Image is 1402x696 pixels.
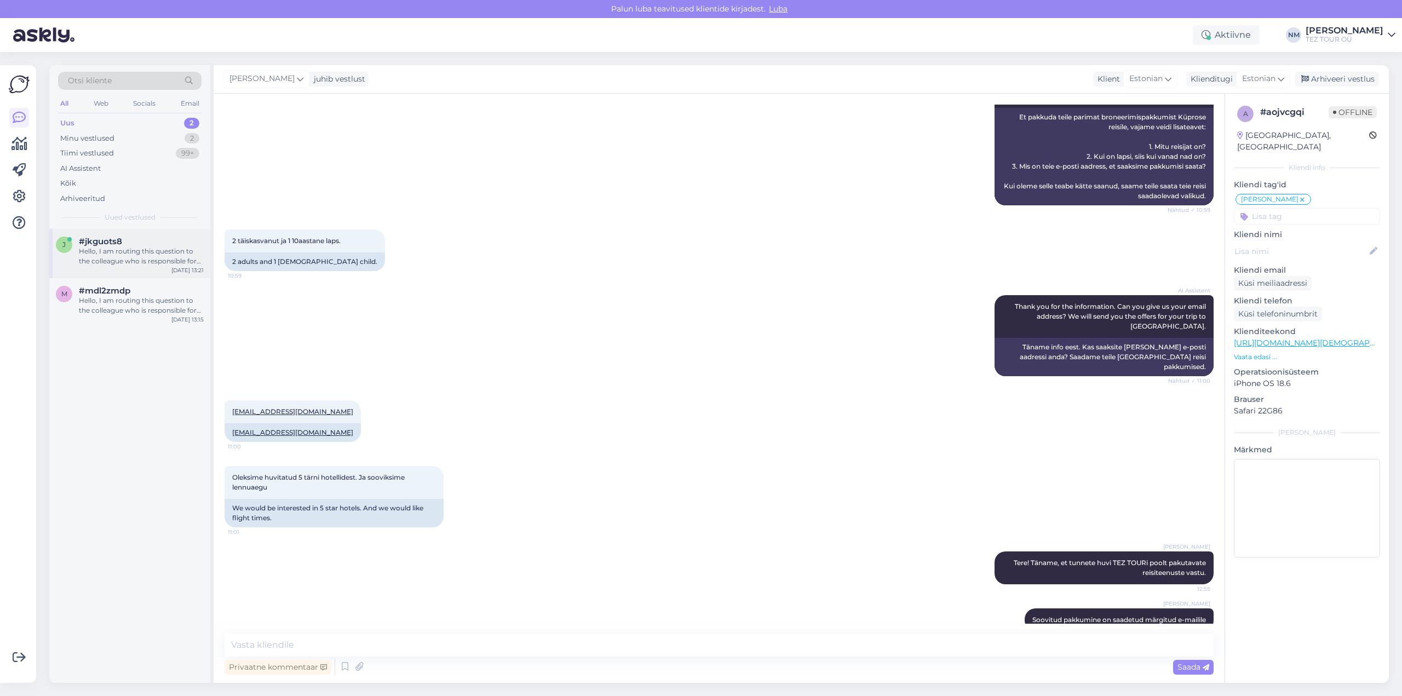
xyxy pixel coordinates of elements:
[1169,585,1210,593] span: 12:55
[1306,26,1395,44] a: [PERSON_NAME]TEZ TOUR OÜ
[9,74,30,95] img: Askly Logo
[228,528,269,536] span: 11:01
[995,338,1214,376] div: Täname info eest. Kas saaksite [PERSON_NAME] e-posti aadressi anda? Saadame teile [GEOGRAPHIC_DAT...
[91,96,111,111] div: Web
[995,108,1214,205] div: Et pakkuda teile parimat broneerimispakkumist Küprose reisile, vajame veidi lisateavet: 1. Mitu r...
[176,148,199,159] div: 99+
[309,73,365,85] div: juhib vestlust
[232,473,406,491] span: Oleksime huvitatud 5 tärni hotellidest. Ja sooviksime lennuaegu
[185,133,199,144] div: 2
[1234,276,1312,291] div: Küsi meiliaadressi
[184,118,199,129] div: 2
[171,266,204,274] div: [DATE] 13:21
[105,212,156,222] span: Uued vestlused
[1234,326,1380,337] p: Klienditeekond
[766,4,791,14] span: Luba
[1243,110,1248,118] span: a
[1163,600,1210,608] span: [PERSON_NAME]
[79,246,204,266] div: Hello, I am routing this question to the colleague who is responsible for this topic. The reply m...
[179,96,202,111] div: Email
[79,296,204,315] div: Hello, I am routing this question to the colleague who is responsible for this topic. The reply m...
[232,428,353,436] a: [EMAIL_ADDRESS][DOMAIN_NAME]
[225,660,331,675] div: Privaatne kommentaar
[1234,179,1380,191] p: Kliendi tag'id
[1234,245,1367,257] input: Lisa nimi
[1169,286,1210,295] span: AI Assistent
[1306,35,1383,44] div: TEZ TOUR OÜ
[60,118,74,129] div: Uus
[1234,295,1380,307] p: Kliendi telefon
[1234,444,1380,456] p: Märkmed
[1234,405,1380,417] p: Safari 22G86
[1234,378,1380,389] p: iPhone OS 18.6
[1015,302,1208,330] span: Thank you for the information. Can you give us your email address? We will send you the offers fo...
[225,252,385,271] div: 2 adults and 1 [DEMOGRAPHIC_DATA] child.
[79,237,122,246] span: #jkguots8
[1093,73,1120,85] div: Klient
[60,178,76,189] div: Kõik
[62,240,66,249] span: j
[60,193,105,204] div: Arhiveeritud
[232,237,341,245] span: 2 täiskasvanut ja 1 10aastane laps.
[1286,27,1301,43] div: NM
[228,442,269,451] span: 11:00
[228,272,269,280] span: 10:59
[1295,72,1379,87] div: Arhiveeri vestlus
[1163,543,1210,551] span: [PERSON_NAME]
[1260,106,1329,119] div: # aojvcgqi
[60,133,114,144] div: Minu vestlused
[1329,106,1377,118] span: Offline
[1168,206,1210,214] span: Nähtud ✓ 10:59
[1234,229,1380,240] p: Kliendi nimi
[1168,377,1210,385] span: Nähtud ✓ 11:00
[1241,196,1298,203] span: [PERSON_NAME]
[1234,264,1380,276] p: Kliendi email
[1234,428,1380,438] div: [PERSON_NAME]
[131,96,158,111] div: Socials
[1014,559,1208,577] span: Tere! Täname, et tunnete huvi TEZ TOURi poolt pakutavate reisiteenuste vastu.
[1234,208,1380,225] input: Lisa tag
[79,286,130,296] span: #mdl2zmdp
[1129,73,1163,85] span: Estonian
[1193,25,1260,45] div: Aktiivne
[232,407,353,416] a: [EMAIL_ADDRESS][DOMAIN_NAME]
[1242,73,1275,85] span: Estonian
[1234,394,1380,405] p: Brauser
[58,96,71,111] div: All
[1032,616,1206,624] span: Soovitud pakkumine on saadetud märgitud e-mailile
[1234,366,1380,378] p: Operatsioonisüsteem
[229,73,295,85] span: [PERSON_NAME]
[60,163,101,174] div: AI Assistent
[61,290,67,298] span: m
[1234,163,1380,172] div: Kliendi info
[68,75,112,87] span: Otsi kliente
[225,499,444,527] div: We would be interested in 5 star hotels. And we would like flight times.
[1234,352,1380,362] p: Vaata edasi ...
[1237,130,1369,153] div: [GEOGRAPHIC_DATA], [GEOGRAPHIC_DATA]
[60,148,114,159] div: Tiimi vestlused
[1234,307,1322,321] div: Küsi telefoninumbrit
[171,315,204,324] div: [DATE] 13:15
[1306,26,1383,35] div: [PERSON_NAME]
[1186,73,1233,85] div: Klienditugi
[1177,662,1209,672] span: Saada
